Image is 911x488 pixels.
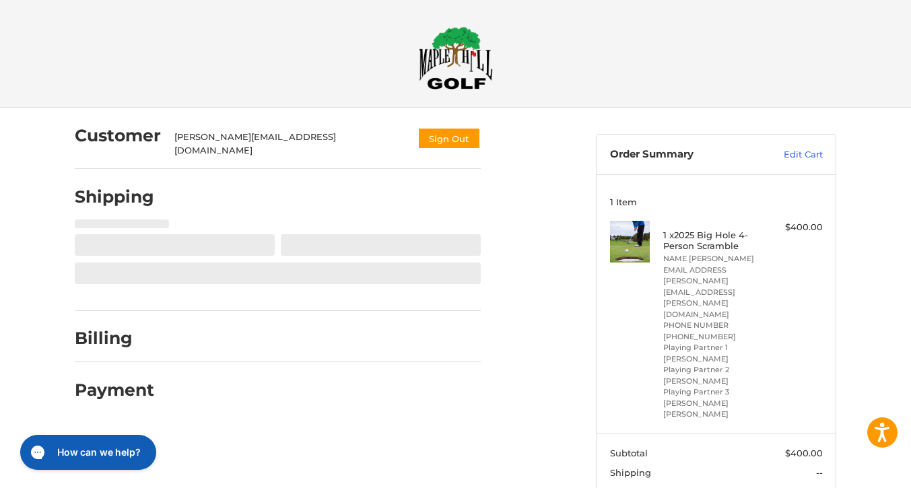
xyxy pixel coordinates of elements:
[75,125,161,146] h2: Customer
[770,221,823,234] div: $400.00
[417,127,481,149] button: Sign Out
[75,186,154,207] h2: Shipping
[663,386,766,420] li: Playing Partner 3 [PERSON_NAME] [PERSON_NAME]
[13,430,160,475] iframe: Gorgias live chat messenger
[663,253,766,265] li: NAME [PERSON_NAME]
[755,148,823,162] a: Edit Cart
[75,328,154,349] h2: Billing
[610,197,823,207] h3: 1 Item
[610,148,755,162] h3: Order Summary
[663,265,766,320] li: EMAIL ADDRESS [PERSON_NAME][EMAIL_ADDRESS][PERSON_NAME][DOMAIN_NAME]
[419,26,493,90] img: Maple Hill Golf
[663,320,766,342] li: PHONE NUMBER [PHONE_NUMBER]
[75,380,154,400] h2: Payment
[663,342,766,364] li: Playing Partner 1 [PERSON_NAME]
[174,131,405,157] div: [PERSON_NAME][EMAIL_ADDRESS][DOMAIN_NAME]
[663,364,766,386] li: Playing Partner 2 [PERSON_NAME]
[663,230,766,252] h4: 1 x 2025 Big Hole 4-Person Scramble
